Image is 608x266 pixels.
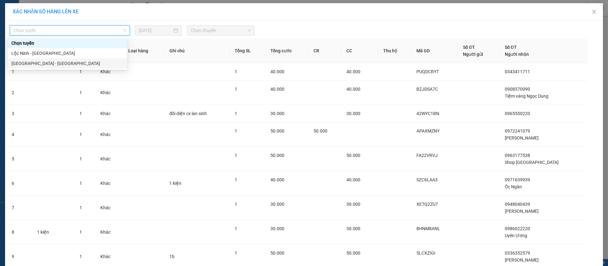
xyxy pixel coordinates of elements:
[95,147,123,171] td: Khác
[79,90,82,95] span: 1
[79,254,82,259] span: 1
[505,202,530,207] span: 0948040439
[505,184,522,189] span: Ốc Ngân
[7,196,32,220] td: 7
[308,39,341,63] th: CR
[235,177,237,182] span: 1
[235,226,237,231] span: 1
[505,250,530,256] span: 0336352579
[270,202,284,207] span: 30.000
[164,39,230,63] th: Ghi chú
[169,181,181,186] span: 1 kiện
[235,111,237,116] span: 1
[505,153,530,158] span: 0963177538
[346,202,360,207] span: 30.000
[346,226,360,231] span: 30.000
[346,69,360,74] span: 40.000
[463,52,483,57] span: Người gửi
[270,226,284,231] span: 30.000
[505,160,559,165] span: Shop [GEOGRAPHIC_DATA]
[7,105,32,122] td: 3
[169,111,207,116] span: đối diện cx lan sinh
[416,177,438,182] span: SZC6LAA3
[346,87,360,92] span: 40.000
[7,147,32,171] td: 5
[505,135,539,140] span: [PERSON_NAME]
[79,205,82,210] span: 1
[79,156,82,161] span: 1
[313,128,327,133] span: 50.000
[8,38,127,48] div: Chọn tuyến
[95,171,123,196] td: Khác
[169,254,174,259] span: 1b
[505,209,539,214] span: [PERSON_NAME]
[79,132,82,137] span: 1
[13,9,79,15] span: XÁC NHẬN SỐ HÀNG LÊN XE
[95,105,123,122] td: Khác
[378,39,412,63] th: Thu hộ
[416,69,439,74] span: PUQDCRYT
[235,69,237,74] span: 1
[416,202,438,207] span: XE7Q2ZU7
[79,69,82,74] span: 1
[7,171,32,196] td: 6
[7,122,32,147] td: 4
[505,69,530,74] span: 0343411711
[8,58,127,68] div: Sài Gòn - Lộc Ninh
[79,230,82,235] span: 1
[235,128,237,133] span: 1
[235,250,237,256] span: 1
[95,63,123,81] td: Khác
[11,60,123,67] div: [GEOGRAPHIC_DATA] - [GEOGRAPHIC_DATA]
[505,52,529,57] span: Người nhận
[32,220,74,244] td: 1 kiện
[411,39,458,63] th: Mã GD
[95,81,123,105] td: Khác
[416,250,435,256] span: 5LCXZIGI
[265,39,308,63] th: Tổng cước
[270,87,284,92] span: 40.000
[505,257,539,263] span: [PERSON_NAME]
[79,111,82,116] span: 1
[346,111,360,116] span: 30.000
[235,153,237,158] span: 1
[139,27,172,34] input: 15/08/2025
[270,111,284,116] span: 30.000
[95,122,123,147] td: Khác
[505,45,517,50] span: Số ĐT
[270,177,284,182] span: 40.000
[463,45,475,50] span: Số ĐT
[270,153,284,158] span: 50.000
[270,69,284,74] span: 40.000
[79,181,82,186] span: 1
[235,202,237,207] span: 1
[505,226,530,231] span: 0986022220
[505,111,530,116] span: 0965550220
[416,153,438,158] span: FA22VRVJ
[346,153,360,158] span: 50.000
[7,63,32,81] td: 1
[416,226,440,231] span: 8HNM8ANL
[7,39,32,63] th: STT
[11,40,123,47] div: Chọn tuyến
[341,39,378,63] th: CC
[585,3,603,21] button: Close
[7,220,32,244] td: 8
[270,128,284,133] span: 50.000
[235,87,237,92] span: 1
[505,87,530,92] span: 0908370090
[191,26,251,35] span: Chọn chuyến
[7,81,32,105] td: 2
[416,111,439,116] span: 42WYC1BN
[123,39,164,63] th: Loại hàng
[11,50,123,57] div: Lộc Ninh - [GEOGRAPHIC_DATA]
[8,48,127,58] div: Lộc Ninh - Sài Gòn
[505,233,527,238] span: Uyên Ương
[505,177,530,182] span: 0971639939
[416,128,440,133] span: APAXMZNY
[95,196,123,220] td: Khác
[346,177,360,182] span: 40.000
[416,87,438,92] span: BZJDSA7C
[505,94,548,99] span: Tiệm vàng Ngọc Dung
[346,250,360,256] span: 50.000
